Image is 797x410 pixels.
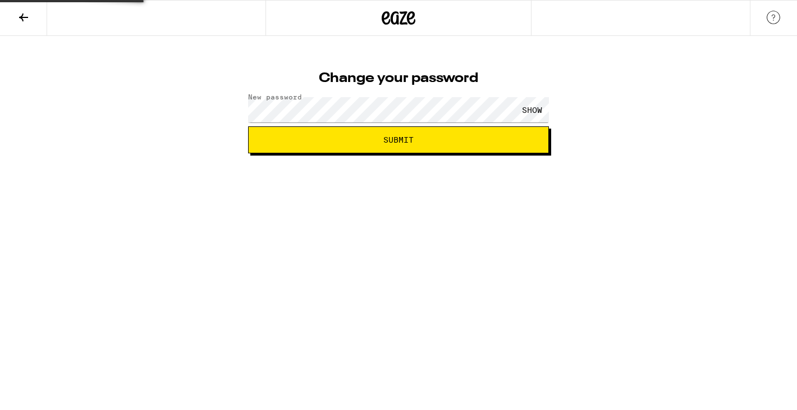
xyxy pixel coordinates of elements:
label: New password [248,93,302,101]
div: SHOW [515,97,549,122]
span: Submit [383,136,414,144]
span: Hi. Need any help? [7,8,81,17]
button: Submit [248,126,549,153]
h1: Change your password [248,72,549,85]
